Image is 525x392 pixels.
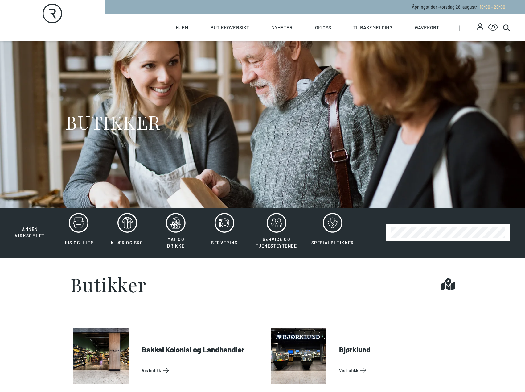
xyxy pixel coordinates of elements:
[211,14,249,41] a: Butikkoversikt
[104,213,151,253] button: Klær og sko
[142,365,255,375] a: Vis Butikk: Bakkal Kolonial og Landhandler
[152,213,199,253] button: Mat og drikke
[459,14,477,41] span: |
[412,4,505,10] p: Åpningstider - torsdag 28. august :
[111,240,143,245] span: Klær og sko
[65,111,161,134] h1: BUTIKKER
[480,4,505,10] span: 10:00 - 20:00
[15,227,45,238] span: Annen virksomhet
[211,240,238,245] span: Servering
[167,237,184,248] span: Mat og drikke
[55,213,102,253] button: Hus og hjem
[311,240,354,245] span: Spesialbutikker
[488,23,498,32] button: Open Accessibility Menu
[271,14,293,41] a: Nyheter
[249,213,304,253] button: Service og tjenesteytende
[415,14,439,41] a: Gavekort
[176,14,188,41] a: Hjem
[256,237,297,248] span: Service og tjenesteytende
[315,14,331,41] a: Om oss
[201,213,248,253] button: Servering
[63,240,94,245] span: Hus og hjem
[477,4,505,10] a: 10:00 - 20:00
[339,365,453,375] a: Vis Butikk: Bjørklund
[305,213,361,253] button: Spesialbutikker
[6,213,54,239] button: Annen virksomhet
[70,275,147,294] h1: Butikker
[353,14,392,41] a: Tilbakemelding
